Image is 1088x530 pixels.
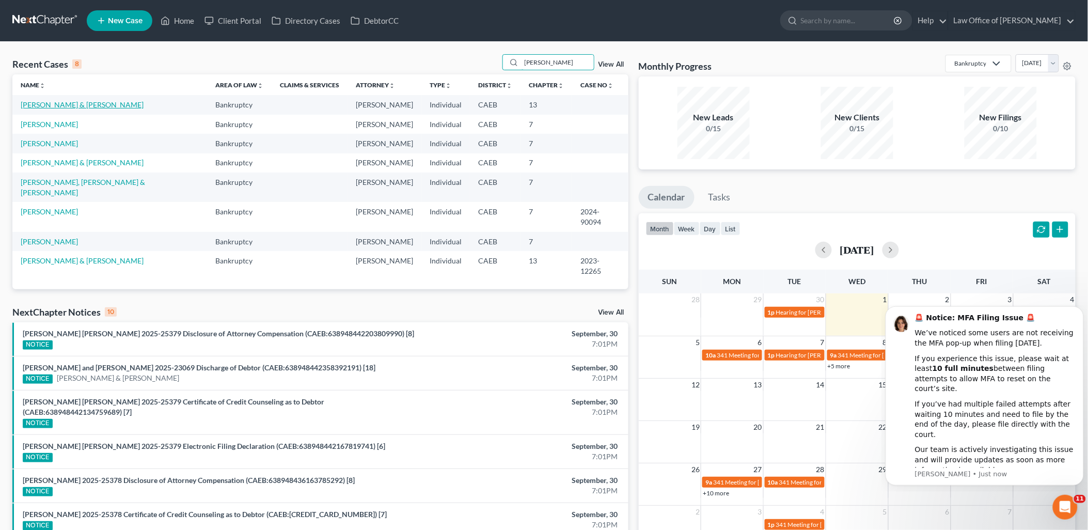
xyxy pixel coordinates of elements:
[768,308,775,316] span: 1p
[470,202,521,231] td: CAEB
[348,95,421,114] td: [PERSON_NAME]
[776,521,869,528] span: 341 Meeting for [PERSON_NAME]
[427,475,618,486] div: September, 30
[690,293,701,306] span: 28
[421,134,470,153] td: Individual
[529,81,564,89] a: Chapterunfold_more
[848,277,865,286] span: Wed
[723,277,742,286] span: Mon
[572,251,628,280] td: 2023-12265
[695,506,701,518] span: 2
[506,83,512,89] i: unfold_more
[753,293,763,306] span: 29
[108,17,143,25] span: New Case
[427,451,618,462] div: 7:01PM
[705,478,712,486] span: 9a
[753,421,763,433] span: 20
[757,506,763,518] span: 3
[882,293,888,306] span: 1
[207,202,272,231] td: Bankruptcy
[522,55,594,70] input: Search by name...
[830,351,837,359] span: 9a
[23,442,385,450] a: [PERSON_NAME] [PERSON_NAME] 2025-25379 Electronic Filing Declaration (CAEB:638948442167819741) [6]
[703,489,729,497] a: +10 more
[199,11,266,30] a: Client Portal
[21,100,144,109] a: [PERSON_NAME] & [PERSON_NAME]
[427,486,618,496] div: 7:01PM
[801,11,895,30] input: Search by name...
[23,397,324,416] a: [PERSON_NAME] [PERSON_NAME] 2025-25379 Certificate of Credit Counseling as to Debtor (CAEB:638948...
[815,463,826,476] span: 28
[348,115,421,134] td: [PERSON_NAME]
[819,506,826,518] span: 4
[954,59,986,68] div: Bankruptcy
[272,74,348,95] th: Claims & Services
[912,277,927,286] span: Thu
[944,506,951,518] span: 6
[427,397,618,407] div: September, 30
[23,375,53,384] div: NOTICE
[23,510,387,519] a: [PERSON_NAME] 2025-25378 Certificate of Credit Counseling as to Debtor (CAEB:[CREDIT_CARD_NUMBER]...
[598,61,624,68] a: View All
[23,363,375,372] a: [PERSON_NAME] and [PERSON_NAME] 2025-23069 Discharge of Debtor (CAEB:638948442358392191) [18]
[470,232,521,251] td: CAEB
[776,308,857,316] span: Hearing for [PERSON_NAME]
[266,11,345,30] a: Directory Cases
[430,81,451,89] a: Typeunfold_more
[427,441,618,451] div: September, 30
[207,173,272,202] td: Bankruptcy
[768,478,778,486] span: 10a
[21,120,78,129] a: [PERSON_NAME]
[639,186,695,209] a: Calendar
[913,11,948,30] a: Help
[753,379,763,391] span: 13
[427,339,618,349] div: 7:01PM
[881,305,1088,492] iframe: Intercom notifications message
[105,307,117,317] div: 10
[639,60,712,72] h3: Monthly Progress
[207,232,272,251] td: Bankruptcy
[1007,506,1013,518] span: 7
[779,478,983,486] span: 341 Meeting for [PERSON_NAME] [PERSON_NAME] and [PERSON_NAME]
[878,379,888,391] span: 15
[207,153,272,173] td: Bankruptcy
[965,123,1037,134] div: 0/10
[445,83,451,89] i: unfold_more
[23,419,53,428] div: NOTICE
[427,520,618,530] div: 7:01PM
[757,336,763,349] span: 6
[348,173,421,202] td: [PERSON_NAME]
[828,362,850,370] a: +5 more
[1053,495,1078,520] iframe: Intercom live chat
[788,277,801,286] span: Tue
[427,329,618,339] div: September, 30
[821,123,893,134] div: 0/15
[348,232,421,251] td: [PERSON_NAME]
[348,202,421,231] td: [PERSON_NAME]
[840,244,874,255] h2: [DATE]
[1038,277,1051,286] span: Sat
[695,336,701,349] span: 5
[39,83,45,89] i: unfold_more
[677,112,750,123] div: New Leads
[207,134,272,153] td: Bankruptcy
[421,95,470,114] td: Individual
[257,83,263,89] i: unfold_more
[470,95,521,114] td: CAEB
[207,115,272,134] td: Bankruptcy
[21,256,144,265] a: [PERSON_NAME] & [PERSON_NAME]
[72,59,82,69] div: 8
[207,251,272,280] td: Bankruptcy
[348,153,421,173] td: [PERSON_NAME]
[819,336,826,349] span: 7
[1007,293,1013,306] span: 3
[470,153,521,173] td: CAEB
